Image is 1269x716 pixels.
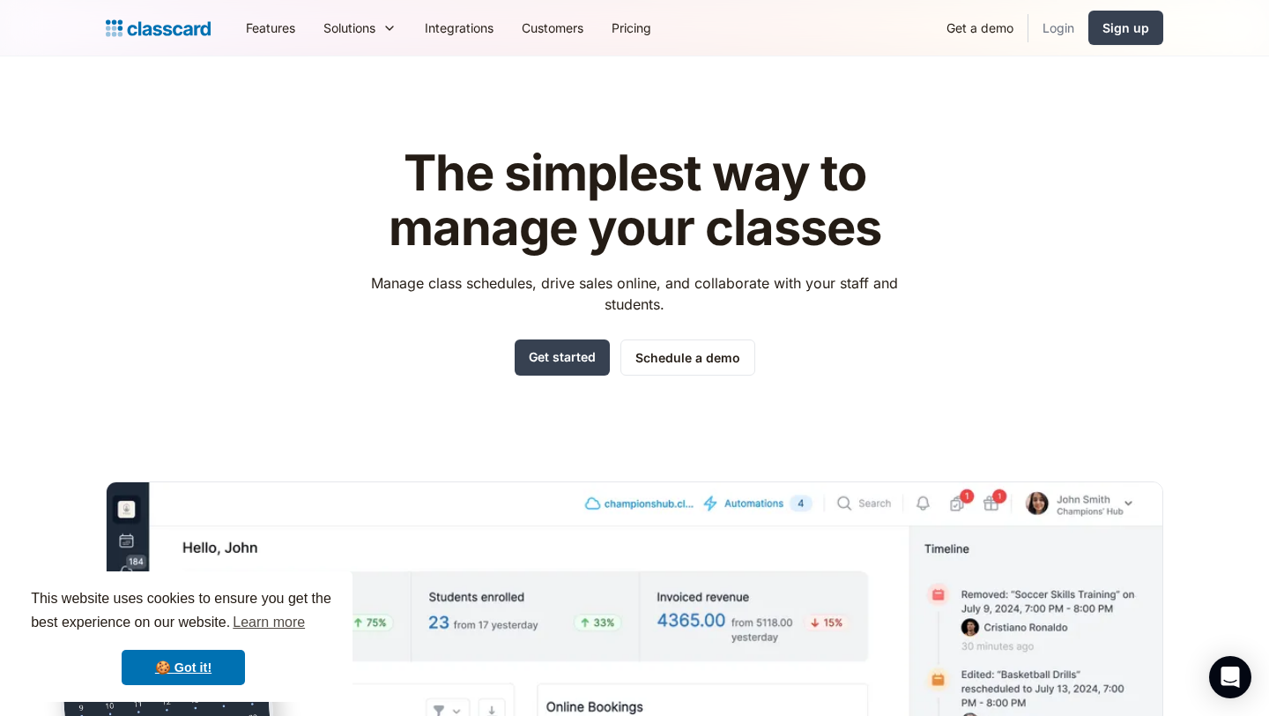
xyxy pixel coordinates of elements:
a: dismiss cookie message [122,650,245,685]
a: learn more about cookies [230,609,308,636]
a: Get a demo [932,8,1028,48]
a: Features [232,8,309,48]
p: Manage class schedules, drive sales online, and collaborate with your staff and students. [355,272,915,315]
a: Customers [508,8,597,48]
a: Get started [515,339,610,376]
div: Sign up [1102,19,1149,37]
span: This website uses cookies to ensure you get the best experience on our website. [31,588,336,636]
a: Sign up [1088,11,1163,45]
a: Pricing [597,8,665,48]
div: Solutions [309,8,411,48]
a: Login [1028,8,1088,48]
h1: The simplest way to manage your classes [355,146,915,255]
a: Schedule a demo [620,339,755,376]
div: Solutions [323,19,375,37]
div: cookieconsent [14,571,352,702]
div: Open Intercom Messenger [1209,656,1251,698]
a: Integrations [411,8,508,48]
a: home [106,16,211,41]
